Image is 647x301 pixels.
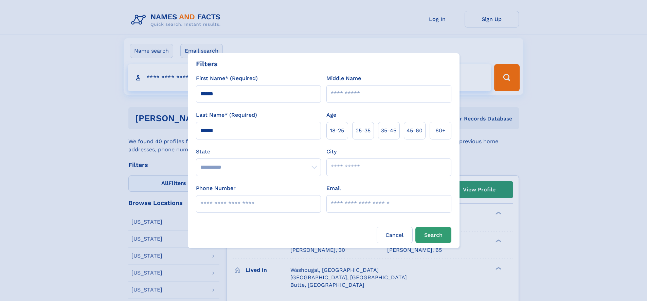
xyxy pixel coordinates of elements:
[196,74,258,82] label: First Name* (Required)
[435,127,446,135] span: 60+
[196,184,236,192] label: Phone Number
[196,59,218,69] div: Filters
[377,227,413,243] label: Cancel
[330,127,344,135] span: 18‑25
[326,148,337,156] label: City
[196,111,257,119] label: Last Name* (Required)
[196,148,321,156] label: State
[381,127,396,135] span: 35‑45
[326,184,341,192] label: Email
[326,74,361,82] label: Middle Name
[356,127,371,135] span: 25‑35
[407,127,423,135] span: 45‑60
[415,227,451,243] button: Search
[326,111,336,119] label: Age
